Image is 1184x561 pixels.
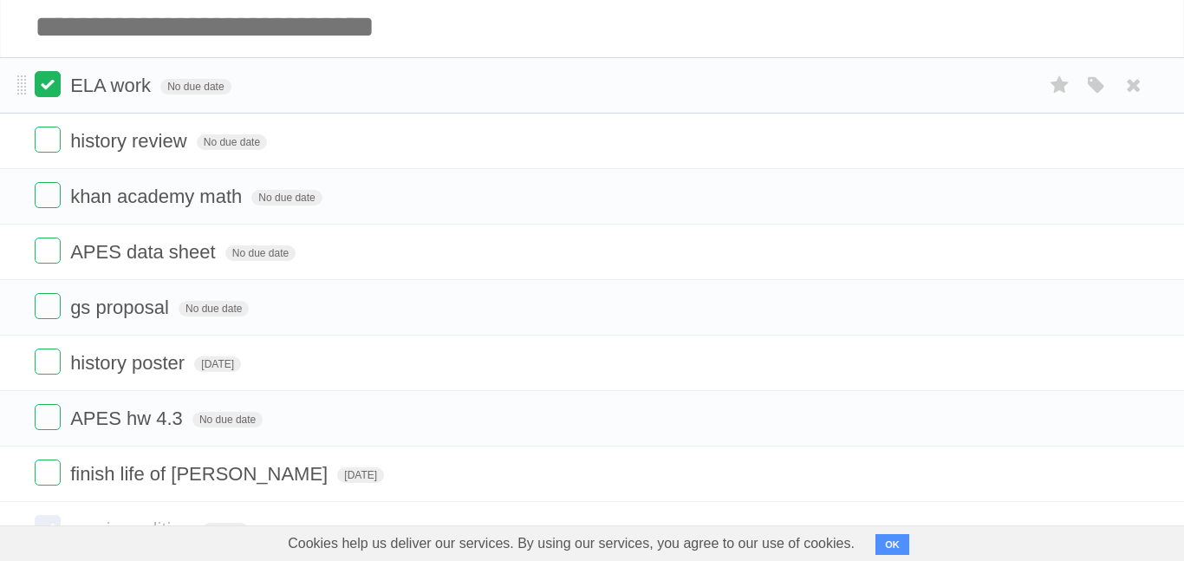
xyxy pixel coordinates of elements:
span: APES hw 4.3 [70,408,187,429]
span: finish life of [PERSON_NAME] [70,463,332,485]
span: [DATE] [194,356,241,372]
span: [DATE] [202,523,249,538]
span: No due date [192,412,263,427]
button: OK [875,534,909,555]
span: Cookies help us deliver our services. By using our services, you agree to our use of cookies. [270,526,872,561]
span: No due date [251,190,322,205]
label: Star task [1044,71,1077,100]
span: ELA work [70,75,155,96]
span: No due date [197,134,267,150]
span: No due date [179,301,249,316]
label: Done [35,460,61,486]
label: Done [35,182,61,208]
label: Done [35,349,61,375]
label: Done [35,404,61,430]
label: Done [35,71,61,97]
span: APES data sheet [70,241,220,263]
label: Done [35,293,61,319]
span: history poster [70,352,189,374]
span: No due date [160,79,231,95]
span: [DATE] [337,467,384,483]
span: khan academy math [70,186,246,207]
span: history review [70,130,191,152]
label: Done [35,238,61,264]
span: No due date [225,245,296,261]
label: Done [35,127,61,153]
label: Done [35,515,61,541]
span: music audition [70,519,197,540]
span: gs proposal [70,297,173,318]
